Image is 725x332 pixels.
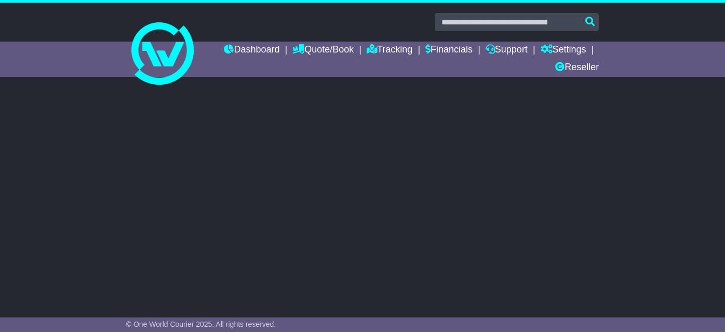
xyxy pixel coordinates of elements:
a: Settings [541,42,586,59]
a: Financials [425,42,473,59]
a: Dashboard [224,42,279,59]
a: Quote/Book [292,42,354,59]
span: © One World Courier 2025. All rights reserved. [126,320,276,328]
a: Support [486,42,528,59]
a: Reseller [555,59,599,77]
a: Tracking [367,42,412,59]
